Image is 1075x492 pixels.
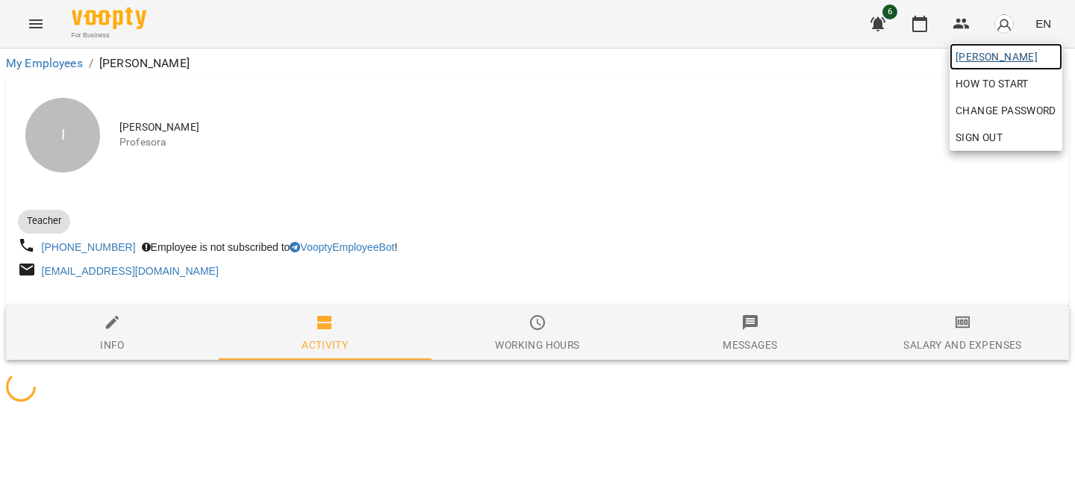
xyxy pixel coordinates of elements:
[956,128,1003,146] span: Sign Out
[956,75,1029,93] span: How to start
[950,70,1035,97] a: How to start
[950,97,1062,124] a: Change Password
[950,43,1062,70] a: [PERSON_NAME]
[956,102,1056,119] span: Change Password
[950,124,1062,151] button: Sign Out
[956,48,1056,66] span: [PERSON_NAME]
